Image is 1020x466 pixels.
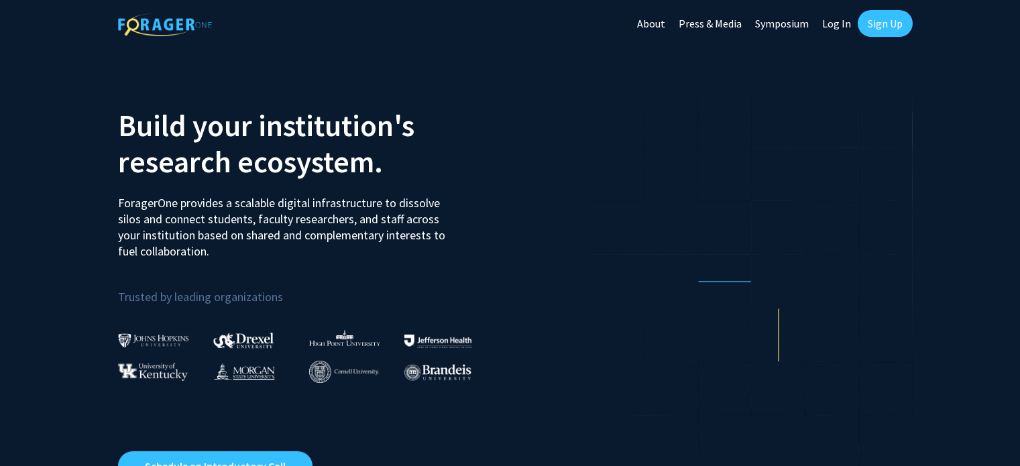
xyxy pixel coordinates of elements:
img: Morgan State University [213,363,275,380]
img: Cornell University [309,361,379,383]
a: Sign Up [858,10,913,37]
img: High Point University [309,330,380,346]
h2: Build your institution's research ecosystem. [118,107,500,180]
p: Trusted by leading organizations [118,270,500,307]
img: Thomas Jefferson University [404,335,471,347]
p: ForagerOne provides a scalable digital infrastructure to dissolve silos and connect students, fac... [118,185,455,259]
img: Drexel University [213,333,274,348]
img: Johns Hopkins University [118,333,189,347]
img: ForagerOne Logo [118,13,212,36]
img: Brandeis University [404,364,471,381]
img: University of Kentucky [118,363,188,381]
